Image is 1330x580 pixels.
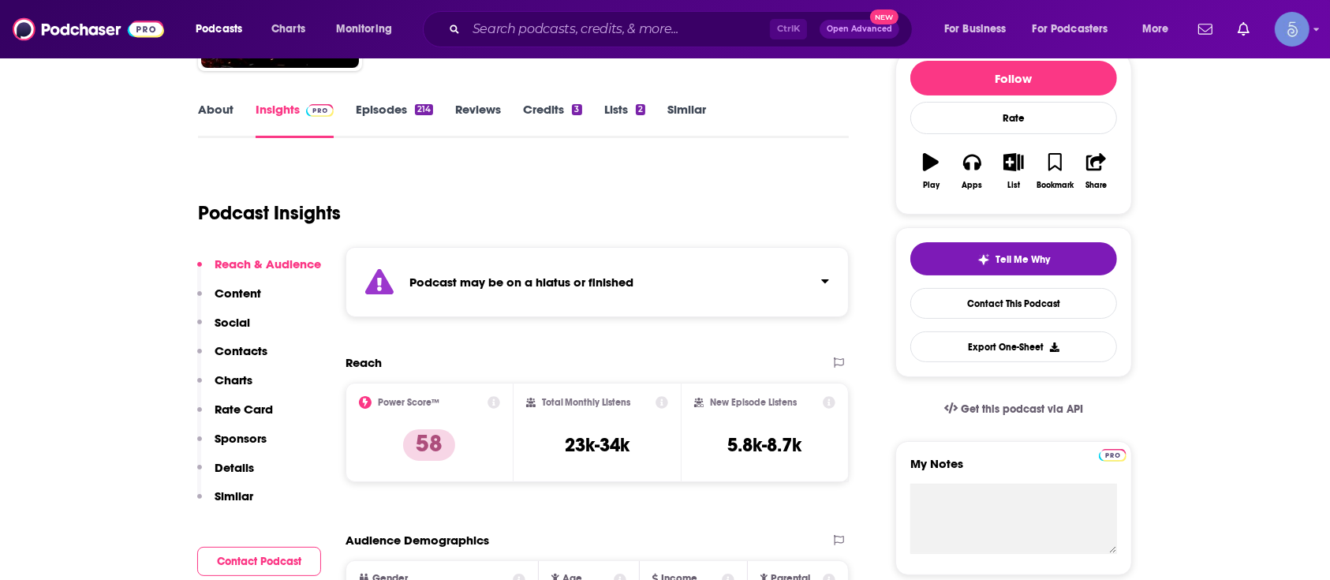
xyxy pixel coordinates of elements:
h2: Power Score™ [378,397,439,408]
div: List [1007,181,1020,190]
button: tell me why sparkleTell Me Why [910,242,1117,275]
span: Tell Me Why [996,253,1051,266]
h3: 23k-34k [565,433,630,457]
a: Reviews [455,102,501,138]
button: Show profile menu [1275,12,1309,47]
button: Rate Card [197,402,273,431]
img: User Profile [1275,12,1309,47]
button: Details [197,460,254,489]
button: List [993,143,1034,200]
div: 3 [572,104,581,115]
button: Share [1076,143,1117,200]
button: open menu [325,17,413,42]
p: Rate Card [215,402,273,417]
p: Social [215,315,250,330]
a: Get this podcast via API [932,390,1096,428]
h2: New Episode Listens [710,397,797,408]
p: Reach & Audience [215,256,321,271]
button: Content [197,286,261,315]
div: Search podcasts, credits, & more... [438,11,928,47]
span: More [1142,18,1169,40]
span: Ctrl K [770,19,807,39]
strong: Podcast may be on a hiatus or finished [409,275,633,290]
button: Contacts [197,343,267,372]
div: Play [923,181,940,190]
p: Similar [215,488,253,503]
button: open menu [1131,17,1189,42]
button: open menu [185,17,263,42]
p: Details [215,460,254,475]
h2: Reach [346,355,382,370]
button: Open AdvancedNew [820,20,899,39]
a: Episodes214 [356,102,433,138]
a: Credits3 [523,102,581,138]
a: Similar [667,102,706,138]
input: Search podcasts, credits, & more... [466,17,770,42]
span: Charts [271,18,305,40]
span: For Business [944,18,1007,40]
button: Follow [910,61,1117,95]
button: Charts [197,372,252,402]
p: Contacts [215,343,267,358]
p: Content [215,286,261,301]
button: Play [910,143,951,200]
div: 214 [415,104,433,115]
button: Bookmark [1034,143,1075,200]
div: Share [1085,181,1107,190]
button: Similar [197,488,253,518]
div: Rate [910,102,1117,134]
a: Show notifications dropdown [1231,16,1256,43]
button: open menu [1022,17,1131,42]
span: Monitoring [336,18,392,40]
button: Sponsors [197,431,267,460]
p: Charts [215,372,252,387]
span: Podcasts [196,18,242,40]
h1: Podcast Insights [198,201,341,225]
h2: Total Monthly Listens [542,397,631,408]
a: About [198,102,233,138]
button: Reach & Audience [197,256,321,286]
img: tell me why sparkle [977,253,990,266]
div: 2 [636,104,645,115]
img: Podchaser Pro [306,104,334,117]
span: Logged in as Spiral5-G1 [1275,12,1309,47]
img: Podchaser Pro [1099,449,1126,462]
p: Sponsors [215,431,267,446]
span: Open Advanced [827,25,892,33]
a: InsightsPodchaser Pro [256,102,334,138]
button: Apps [951,143,992,200]
a: Lists2 [604,102,645,138]
button: Contact Podcast [197,547,321,576]
a: Charts [261,17,315,42]
h3: 5.8k-8.7k [728,433,802,457]
div: Bookmark [1037,181,1074,190]
a: Contact This Podcast [910,288,1117,319]
button: open menu [933,17,1026,42]
h2: Audience Demographics [346,533,489,548]
span: For Podcasters [1033,18,1108,40]
div: Apps [962,181,983,190]
button: Export One-Sheet [910,331,1117,362]
span: New [870,9,898,24]
a: Pro website [1099,447,1126,462]
img: Podchaser - Follow, Share and Rate Podcasts [13,14,164,44]
label: My Notes [910,456,1117,484]
button: Social [197,315,250,344]
section: Click to expand status details [346,247,849,317]
p: 58 [403,429,455,461]
a: Show notifications dropdown [1192,16,1219,43]
span: Get this podcast via API [961,402,1083,416]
